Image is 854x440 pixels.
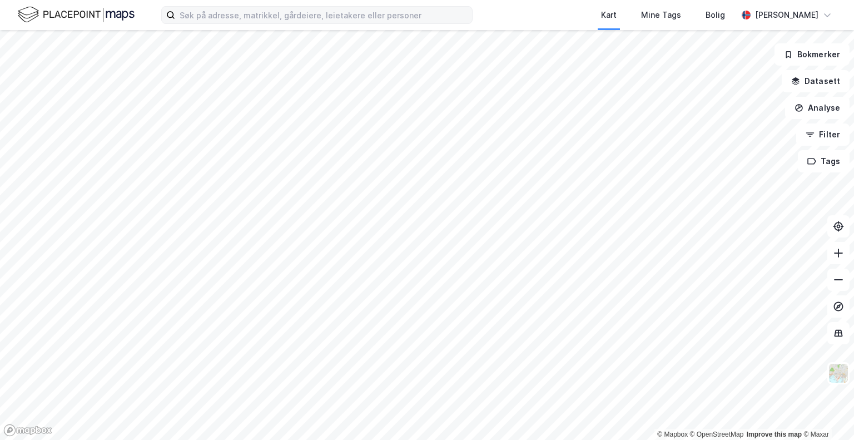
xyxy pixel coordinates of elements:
[798,387,854,440] iframe: Chat Widget
[175,7,472,23] input: Søk på adresse, matrikkel, gårdeiere, leietakere eller personer
[641,8,681,22] div: Mine Tags
[601,8,617,22] div: Kart
[755,8,818,22] div: [PERSON_NAME]
[18,5,135,24] img: logo.f888ab2527a4732fd821a326f86c7f29.svg
[706,8,725,22] div: Bolig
